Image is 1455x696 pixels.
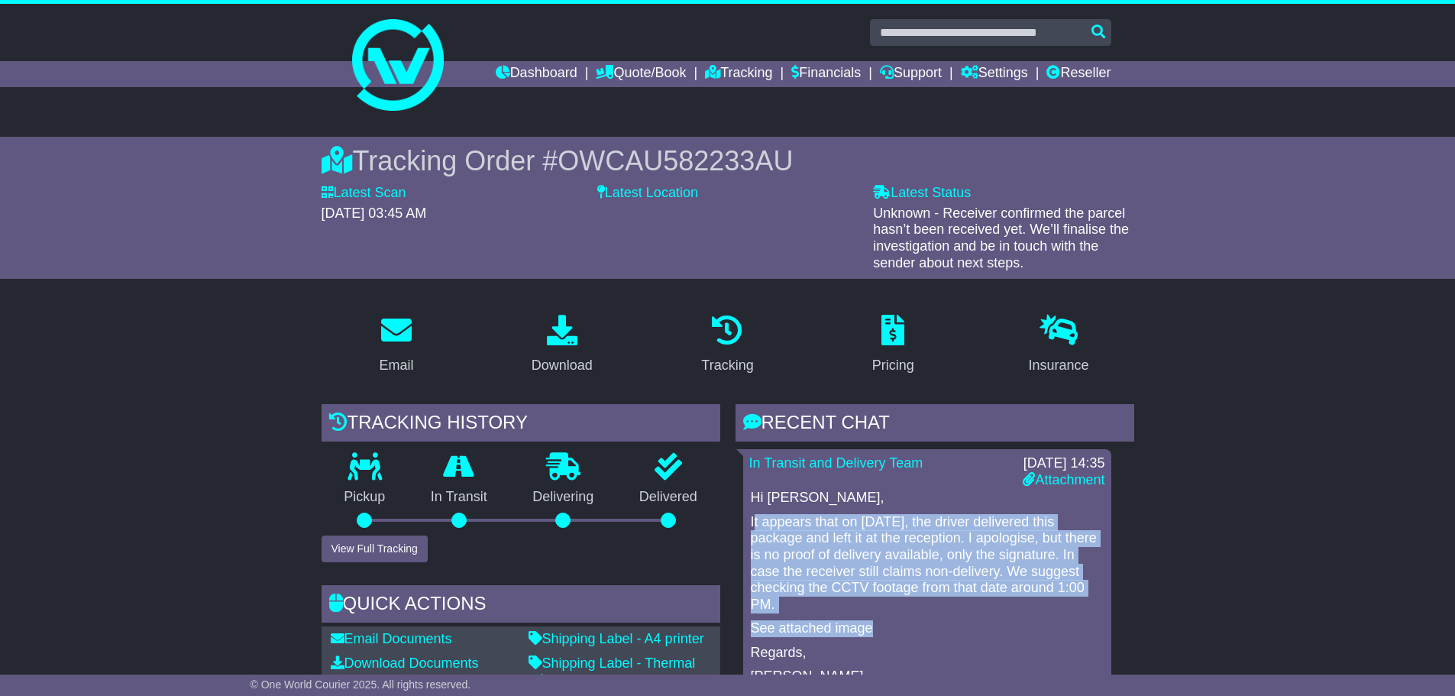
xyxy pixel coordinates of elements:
[532,355,593,376] div: Download
[322,489,409,506] p: Pickup
[331,631,452,646] a: Email Documents
[701,355,753,376] div: Tracking
[529,656,696,688] a: Shipping Label - Thermal printer
[751,490,1104,507] p: Hi [PERSON_NAME],
[369,309,423,381] a: Email
[751,514,1104,613] p: It appears that on [DATE], the driver delivered this package and left it at the reception. I apol...
[1046,61,1111,87] a: Reseller
[873,206,1129,270] span: Unknown - Receiver confirmed the parcel hasn’t been received yet. We’ll finalise the investigatio...
[691,309,763,381] a: Tracking
[1019,309,1099,381] a: Insurance
[705,61,772,87] a: Tracking
[558,145,793,176] span: OWCAU582233AU
[322,206,427,221] span: [DATE] 03:45 AM
[862,309,924,381] a: Pricing
[408,489,510,506] p: In Transit
[529,631,704,646] a: Shipping Label - A4 printer
[616,489,720,506] p: Delivered
[736,404,1134,445] div: RECENT CHAT
[751,645,1104,662] p: Regards,
[1023,455,1104,472] div: [DATE] 14:35
[322,185,406,202] label: Latest Scan
[510,489,617,506] p: Delivering
[751,668,1104,685] p: [PERSON_NAME]
[496,61,577,87] a: Dashboard
[873,185,971,202] label: Latest Status
[1029,355,1089,376] div: Insurance
[251,678,471,691] span: © One World Courier 2025. All rights reserved.
[872,355,914,376] div: Pricing
[1023,472,1104,487] a: Attachment
[379,355,413,376] div: Email
[522,309,603,381] a: Download
[596,61,686,87] a: Quote/Book
[961,61,1028,87] a: Settings
[597,185,698,202] label: Latest Location
[331,656,479,671] a: Download Documents
[791,61,861,87] a: Financials
[322,144,1134,177] div: Tracking Order #
[322,536,428,562] button: View Full Tracking
[751,620,1104,637] p: See attached image
[749,455,923,471] a: In Transit and Delivery Team
[322,585,720,626] div: Quick Actions
[322,404,720,445] div: Tracking history
[880,61,942,87] a: Support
